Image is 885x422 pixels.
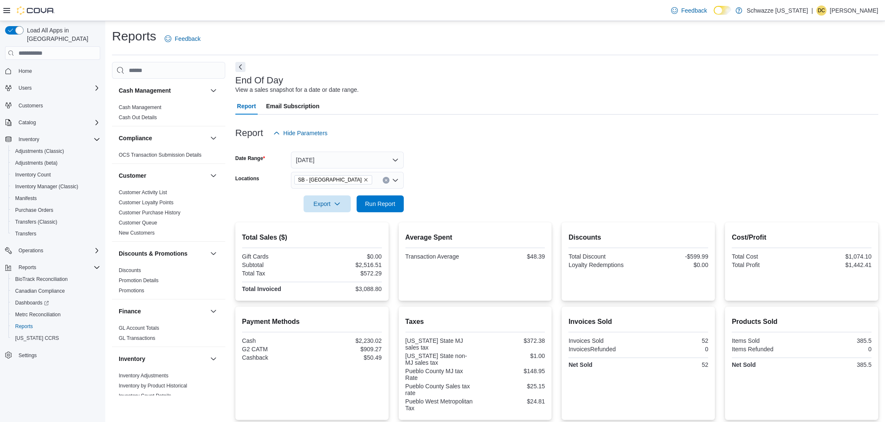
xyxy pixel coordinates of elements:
button: Reports [2,262,104,273]
div: $50.49 [314,354,382,361]
div: $24.81 [477,398,545,405]
a: Customer Purchase History [119,210,181,216]
button: Adjustments (beta) [8,157,104,169]
div: -$599.99 [640,253,708,260]
button: Inventory [2,134,104,145]
h3: Cash Management [119,86,171,95]
span: Customers [19,102,43,109]
span: Adjustments (Classic) [12,146,100,156]
span: Operations [19,247,43,254]
div: $1,074.10 [803,253,872,260]
a: Transfers [12,229,40,239]
span: Users [15,83,100,93]
div: $1.00 [477,353,545,359]
a: Feedback [161,30,204,47]
button: Inventory Manager (Classic) [8,181,104,192]
a: Customers [15,101,46,111]
span: GL Transactions [119,335,155,342]
span: Catalog [19,119,36,126]
span: Customer Activity List [119,189,167,196]
div: $572.29 [314,270,382,277]
span: Promotion Details [119,277,159,284]
button: Adjustments (Classic) [8,145,104,157]
h1: Reports [112,28,156,45]
div: Total Cost [732,253,800,260]
div: InvoicesRefunded [568,346,637,353]
div: $372.38 [477,337,545,344]
button: Inventory Count [8,169,104,181]
div: Customer [112,187,225,241]
h3: Customer [119,171,146,180]
strong: Net Sold [568,361,592,368]
span: Reports [19,264,36,271]
h3: Compliance [119,134,152,142]
span: Inventory [19,136,39,143]
span: Operations [15,246,100,256]
img: Cova [17,6,55,15]
button: Reports [8,321,104,332]
span: Adjustments (Classic) [15,148,64,155]
span: Manifests [12,193,100,203]
span: Email Subscription [266,98,320,115]
span: Dashboards [12,298,100,308]
button: Discounts & Promotions [208,248,219,259]
button: Operations [2,245,104,256]
a: Settings [15,350,40,361]
span: Report [237,98,256,115]
a: GL Transactions [119,335,155,341]
button: Operations [15,246,47,256]
button: [DATE] [291,152,404,168]
button: Inventory [15,134,43,144]
a: Cash Out Details [119,115,157,120]
label: Date Range [235,155,265,162]
div: Subtotal [242,262,310,268]
span: Run Report [365,200,395,208]
button: Cash Management [208,85,219,96]
button: Export [304,195,351,212]
div: Loyalty Redemptions [568,262,637,268]
h3: End Of Day [235,75,283,85]
div: 52 [640,361,708,368]
span: GL Account Totals [119,325,159,331]
a: Purchase Orders [12,205,57,215]
p: | [811,5,813,16]
a: GL Account Totals [119,325,159,331]
h2: Cost/Profit [732,232,872,243]
button: Catalog [2,117,104,128]
span: Manifests [15,195,37,202]
h2: Taxes [405,317,545,327]
h2: Products Sold [732,317,872,327]
div: $3,088.80 [314,286,382,292]
button: Purchase Orders [8,204,104,216]
div: 385.5 [803,361,872,368]
h2: Discounts [568,232,708,243]
span: Customer Queue [119,219,157,226]
span: Inventory Manager (Classic) [15,183,78,190]
div: Gift Cards [242,253,310,260]
button: Inventory [119,355,207,363]
a: Manifests [12,193,40,203]
div: Finance [112,323,225,347]
span: Purchase Orders [12,205,100,215]
a: New Customers [119,230,155,236]
a: Cash Management [119,104,161,110]
div: Cash [242,337,310,344]
div: Discounts & Promotions [112,265,225,299]
span: Inventory [15,134,100,144]
span: Inventory by Product Historical [119,382,187,389]
button: Reports [15,262,40,272]
span: Users [19,85,32,91]
span: SB - [GEOGRAPHIC_DATA] [298,176,362,184]
a: Customer Loyalty Points [119,200,173,206]
span: Reports [15,323,33,330]
span: Feedback [175,35,200,43]
span: Inventory Adjustments [119,372,168,379]
a: Inventory by Product Historical [119,383,187,389]
span: Transfers [12,229,100,239]
div: Pueblo County MJ tax Rate [405,368,474,381]
button: Customer [119,171,207,180]
span: Cash Out Details [119,114,157,121]
a: Customer Queue [119,220,157,226]
span: Settings [15,350,100,361]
